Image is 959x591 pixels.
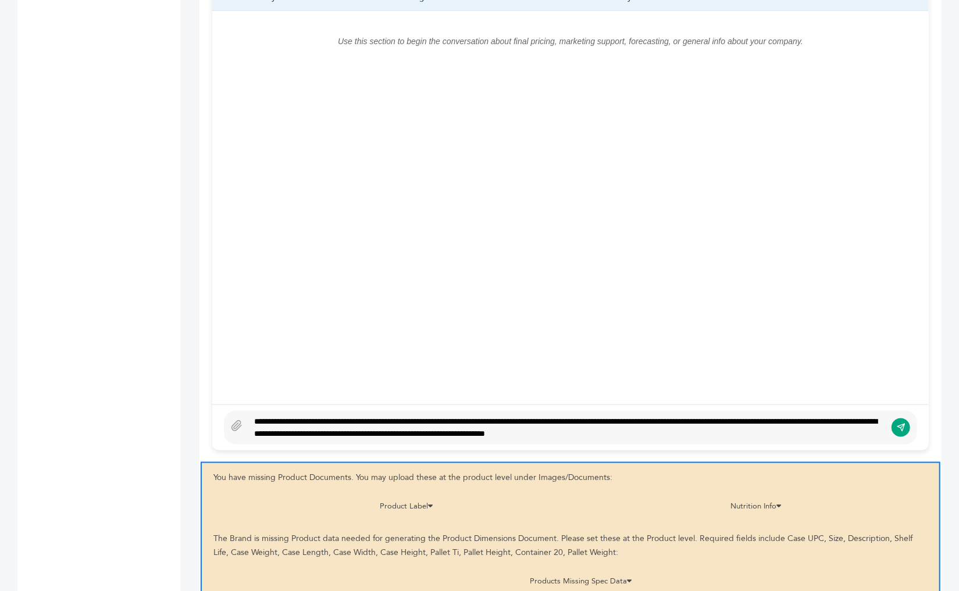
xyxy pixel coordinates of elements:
[374,499,433,513] li: Product Label
[236,34,905,48] p: Use this section to begin the conversation about final pricing, marketing support, forecasting, o...
[213,471,928,485] p: You have missing Product Documents. You may upload these at the product level under Images/Docume...
[725,499,782,513] li: Nutrition Info
[524,575,632,589] li: Products Missing Spec Data
[213,532,928,560] p: The Brand is missing Product data needed for generating the Product Dimensions Document. Please s...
